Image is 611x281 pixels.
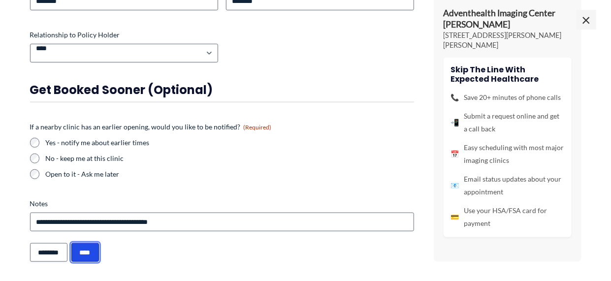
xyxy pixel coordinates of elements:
span: (Required) [244,124,272,131]
span: 📧 [451,179,459,192]
p: [STREET_ADDRESS][PERSON_NAME][PERSON_NAME] [444,31,572,50]
span: 📅 [451,148,459,160]
li: Save 20+ minutes of phone calls [451,91,564,104]
label: Notes [30,199,414,209]
label: Open to it - Ask me later [46,169,414,179]
span: 📞 [451,91,459,104]
span: 📲 [451,116,459,129]
legend: If a nearby clinic has an earlier opening, would you like to be notified? [30,122,272,132]
label: No - keep me at this clinic [46,154,414,163]
p: Adventhealth Imaging Center [PERSON_NAME] [444,8,572,31]
li: Submit a request online and get a call back [451,110,564,135]
label: Relationship to Policy Holder [30,30,218,40]
span: × [577,10,596,30]
h3: Get booked sooner (optional) [30,82,414,97]
h4: Skip the line with Expected Healthcare [451,64,564,83]
label: Yes - notify me about earlier times [46,138,414,148]
span: 💳 [451,211,459,223]
li: Easy scheduling with most major imaging clinics [451,141,564,167]
li: Email status updates about your appointment [451,173,564,198]
li: Use your HSA/FSA card for payment [451,204,564,230]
